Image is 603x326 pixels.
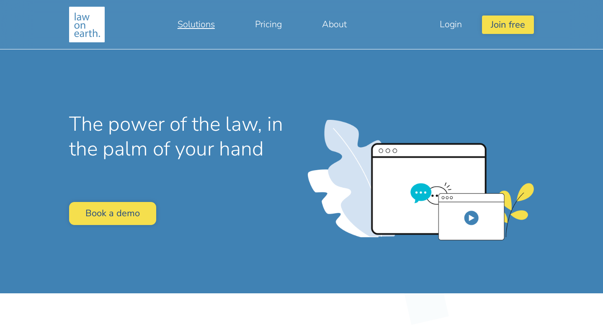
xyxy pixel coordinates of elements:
button: Join free [482,16,534,34]
img: Making legal services accessible to everyone, anywhere, anytime [69,7,105,42]
a: About [302,14,367,34]
a: Login [420,14,482,34]
a: Solutions [157,14,235,34]
a: Book a demo [69,202,156,225]
a: Pricing [235,14,302,34]
h1: The power of the law, in the palm of your hand [69,112,295,161]
img: user_interface.png [308,120,534,241]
